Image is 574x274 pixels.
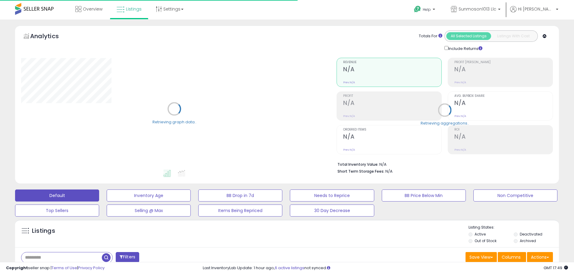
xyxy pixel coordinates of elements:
a: Hi [PERSON_NAME] [510,6,558,20]
button: 30 Day Decrease [290,205,374,217]
h5: Listings [32,227,55,235]
button: All Selected Listings [446,32,491,40]
button: BB Drop in 7d [198,189,282,202]
button: Actions [527,252,553,262]
a: Help [409,1,441,20]
span: 2025-08-13 17:49 GMT [544,265,568,271]
button: Listings With Cost [491,32,536,40]
button: Needs to Reprice [290,189,374,202]
div: seller snap | | [6,265,105,271]
span: Columns [502,254,521,260]
label: Archived [520,238,536,243]
button: Items Being Repriced [198,205,282,217]
button: Inventory Age [107,189,191,202]
div: Retrieving graph data.. [152,119,196,125]
h5: Analytics [30,32,71,42]
label: Active [475,232,486,237]
span: Help [423,7,431,12]
button: BB Price Below Min [382,189,466,202]
button: Top Sellers [15,205,99,217]
div: Retrieving aggregations.. [421,120,469,126]
button: Columns [498,252,526,262]
div: Totals For [419,33,442,39]
a: 6 active listings [275,265,304,271]
button: Filters [116,252,139,263]
span: Sunmoson1013 Llc [459,6,496,12]
label: Out of Stock [475,238,497,243]
span: Overview [83,6,102,12]
p: Listing States: [469,225,559,230]
i: Get Help [414,5,421,13]
button: Non Competitive [473,189,557,202]
div: Include Returns [440,45,490,52]
div: Last InventoryLab Update: 1 hour ago, not synced. [203,265,568,271]
span: Hi [PERSON_NAME] [518,6,554,12]
label: Deactivated [520,232,542,237]
button: Selling @ Max [107,205,191,217]
button: Default [15,189,99,202]
a: Terms of Use [52,265,77,271]
button: Save View [466,252,497,262]
a: Privacy Policy [78,265,105,271]
span: Listings [126,6,142,12]
strong: Copyright [6,265,28,271]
